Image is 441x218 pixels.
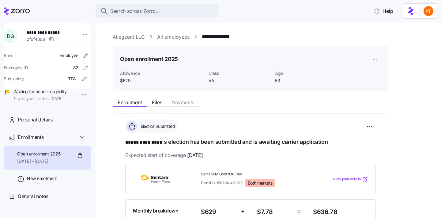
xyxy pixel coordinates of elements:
[374,7,393,15] span: Help
[120,78,204,84] span: $629
[275,78,337,84] span: 53
[257,207,292,217] span: $7.78
[187,151,203,159] span: [DATE]
[157,33,190,41] a: All employees
[275,70,337,76] span: Age
[201,207,236,217] span: $629
[18,133,43,141] span: Enrollments
[18,116,53,124] span: Personal details
[209,70,270,76] span: Class
[139,123,175,129] span: Election submitted
[96,4,218,18] button: Search across Zorro...
[248,180,273,186] span: Both markets
[201,180,243,185] span: Plan ID: 20507VA1410015
[113,33,145,41] a: Allegeant LLC
[133,172,177,186] img: Sentara Health Plans
[4,76,24,82] span: Sub-entity
[152,100,162,105] span: Files
[18,193,48,200] span: General notes
[68,76,76,82] span: TPA
[369,5,398,17] button: Help
[110,7,160,15] span: Search across Zorro...
[17,151,60,157] span: Open enrollment 2025
[333,176,361,182] span: View plan details
[13,89,66,95] span: Waiting for benefit eligibility
[297,207,301,216] span: =
[7,34,14,39] span: D G
[172,100,194,105] span: Payments
[241,207,245,216] span: +
[73,65,78,71] span: 82
[125,138,376,147] h1: 's election has been submitted and is awaiting carrier application
[125,151,203,159] span: Expected start of coverage
[120,70,204,76] span: Allowance
[120,55,178,63] h1: Open enrollment 2025
[17,158,60,164] span: [DATE] - [DATE]
[4,65,28,71] span: Employee ID
[13,96,66,101] span: Eligibility will start on [DATE]
[313,207,368,217] span: $636.78
[27,36,45,42] span: 2f6f40b9
[333,176,368,182] a: View plan details
[118,100,142,105] span: Enrollment
[209,78,270,84] span: VA
[59,52,78,59] span: Employee
[133,207,179,215] span: Monthly breakdown
[27,175,57,182] span: New enrollment
[424,6,433,16] img: aad2ddc74cf02b1998d54877cdc71599
[201,172,308,177] span: Sentara M Gold 800 Ded
[4,52,12,59] span: Role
